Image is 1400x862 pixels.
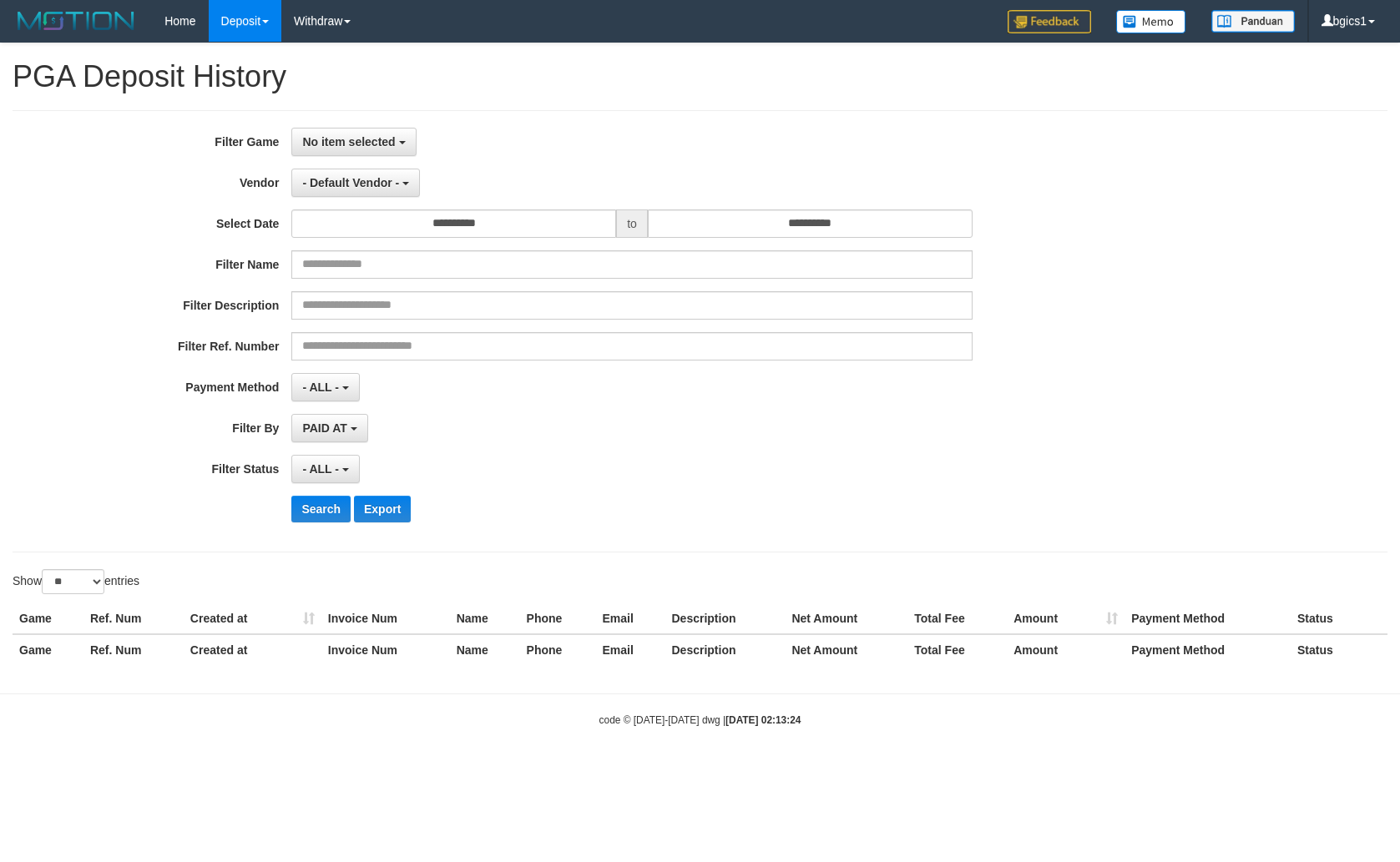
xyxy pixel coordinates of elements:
img: Button%20Memo.svg [1116,10,1186,33]
th: Status [1291,603,1387,634]
th: Net Amount [785,603,907,634]
th: Net Amount [785,634,907,665]
th: Invoice Num [321,634,450,665]
small: code © [DATE]-[DATE] dwg | [599,714,801,726]
th: Status [1291,634,1387,665]
th: Description [665,634,785,665]
button: No item selected [291,128,416,156]
th: Amount [1007,603,1125,634]
th: Game [13,603,83,634]
select: Showentries [42,569,104,594]
img: Feedback.jpg [1008,10,1091,33]
th: Payment Method [1125,603,1291,634]
th: Name [450,634,520,665]
button: Export [354,496,411,522]
th: Ref. Num [83,603,184,634]
button: - Default Vendor - [291,169,420,197]
th: Email [596,634,665,665]
th: Total Fee [907,634,1007,665]
label: Show entries [13,569,139,594]
th: Payment Method [1125,634,1291,665]
th: Name [450,603,520,634]
th: Total Fee [907,603,1007,634]
img: panduan.png [1211,10,1295,33]
span: PAID AT [302,421,346,435]
th: Phone [520,634,596,665]
th: Email [596,603,665,634]
th: Game [13,634,83,665]
img: MOTION_logo.png [13,8,139,33]
strong: [DATE] 02:13:24 [725,714,801,726]
span: - ALL - [302,381,339,394]
th: Invoice Num [321,603,450,634]
span: - ALL - [302,462,339,476]
button: PAID AT [291,414,367,442]
th: Description [665,603,785,634]
th: Ref. Num [83,634,184,665]
button: - ALL - [291,373,359,401]
th: Created at [184,603,321,634]
th: Phone [520,603,596,634]
span: - Default Vendor - [302,176,399,189]
th: Amount [1007,634,1125,665]
th: Created at [184,634,321,665]
span: No item selected [302,135,395,149]
button: - ALL - [291,455,359,483]
button: Search [291,496,351,522]
h1: PGA Deposit History [13,60,1387,93]
span: to [616,209,648,238]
